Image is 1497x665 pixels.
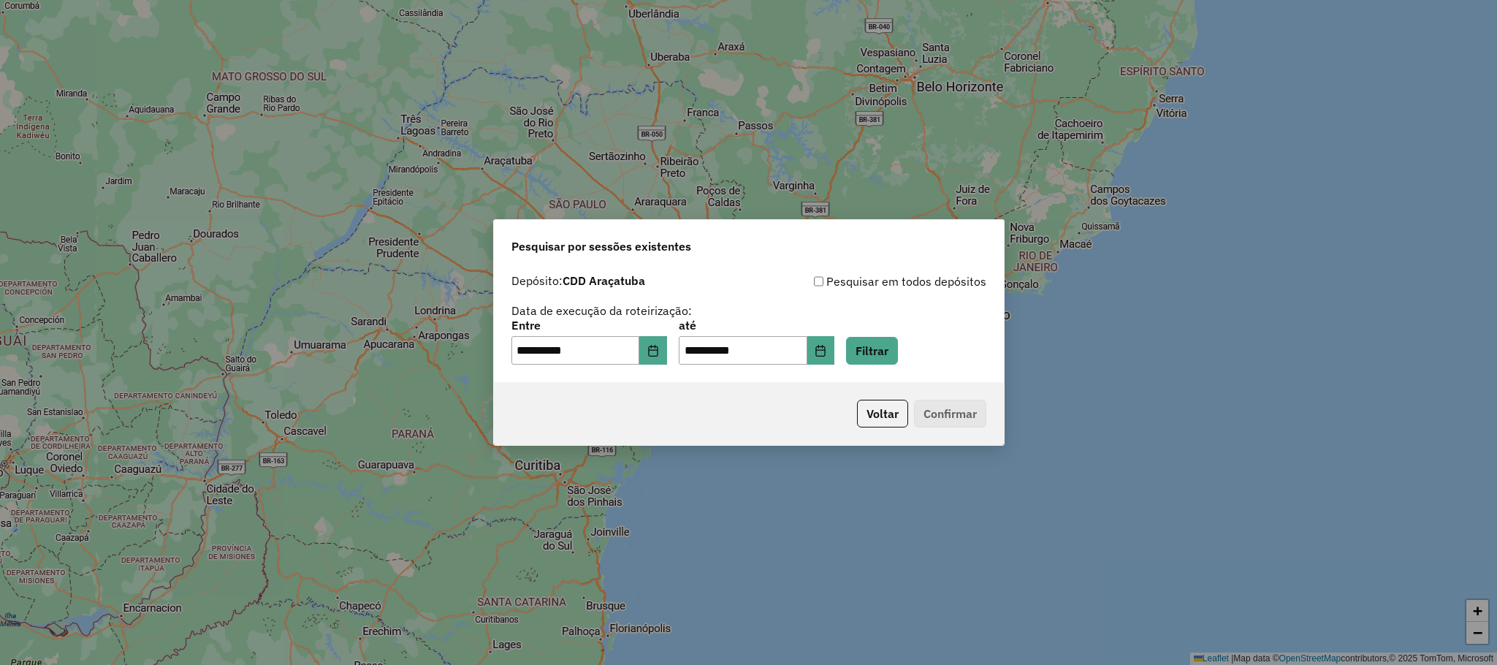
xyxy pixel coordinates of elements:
[679,316,834,334] label: até
[511,316,667,334] label: Entre
[807,336,835,365] button: Choose Date
[563,273,645,288] strong: CDD Araçatuba
[511,302,692,319] label: Data de execução da roteirização:
[846,337,898,365] button: Filtrar
[857,400,908,427] button: Voltar
[749,273,986,290] div: Pesquisar em todos depósitos
[511,237,691,255] span: Pesquisar por sessões existentes
[639,336,667,365] button: Choose Date
[511,272,645,289] label: Depósito:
